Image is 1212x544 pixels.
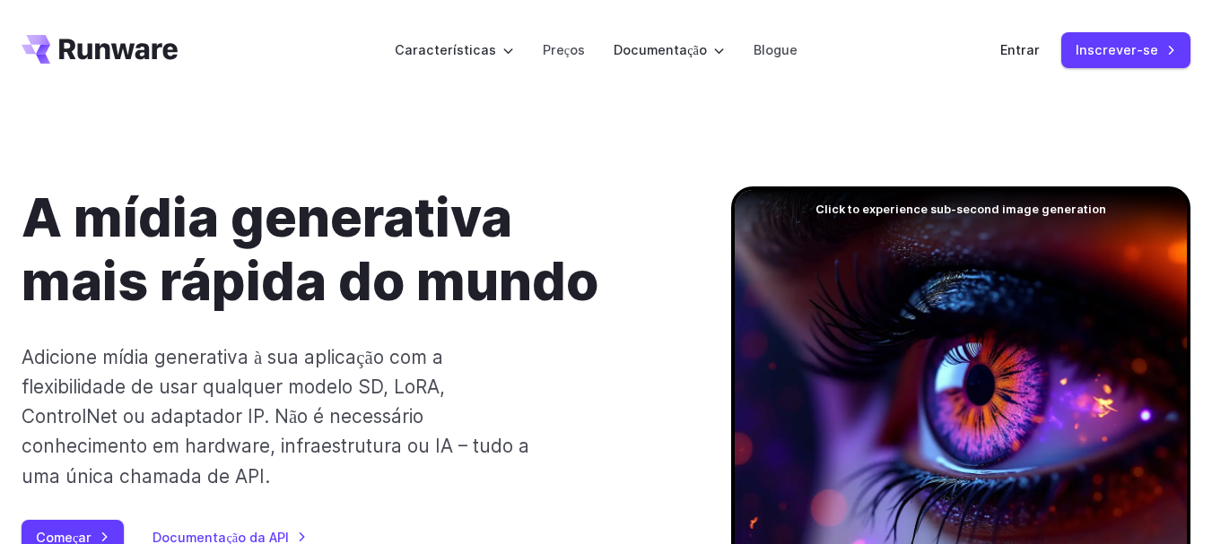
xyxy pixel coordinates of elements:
[1076,42,1158,57] font: Inscrever-se
[22,346,529,488] font: Adicione mídia generativa à sua aplicação com a flexibilidade de usar qualquer modelo SD, LoRA, C...
[1000,42,1040,57] font: Entrar
[395,42,496,57] font: Características
[1000,39,1040,60] a: Entrar
[22,35,178,64] a: Vá para /
[22,186,598,313] font: A mídia generativa mais rápida do mundo
[754,39,798,60] a: Blogue
[543,39,585,60] a: Preços
[754,42,798,57] font: Blogue
[543,42,585,57] font: Preços
[614,42,707,57] font: Documentação
[1061,32,1190,67] a: Inscrever-se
